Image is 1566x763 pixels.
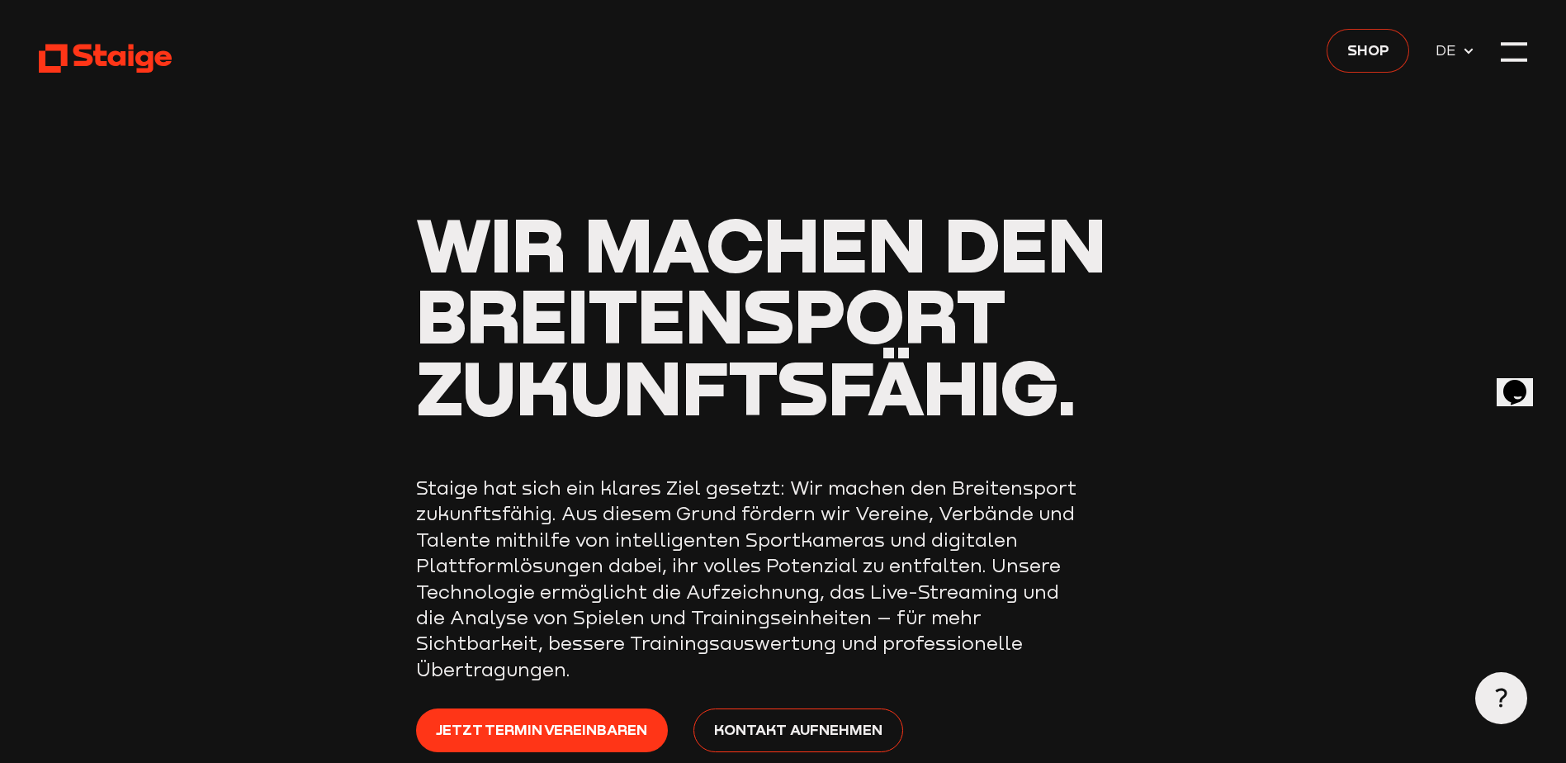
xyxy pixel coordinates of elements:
[1347,38,1389,61] span: Shop
[436,718,647,741] span: Jetzt Termin vereinbaren
[1497,357,1549,406] iframe: chat widget
[714,718,882,741] span: Kontakt aufnehmen
[416,198,1106,432] span: Wir machen den Breitensport zukunftsfähig.
[416,708,668,752] a: Jetzt Termin vereinbaren
[1327,29,1409,73] a: Shop
[693,708,902,752] a: Kontakt aufnehmen
[1436,39,1462,62] span: DE
[416,475,1076,683] p: Staige hat sich ein klares Ziel gesetzt: Wir machen den Breitensport zukunftsfähig. Aus diesem Gr...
